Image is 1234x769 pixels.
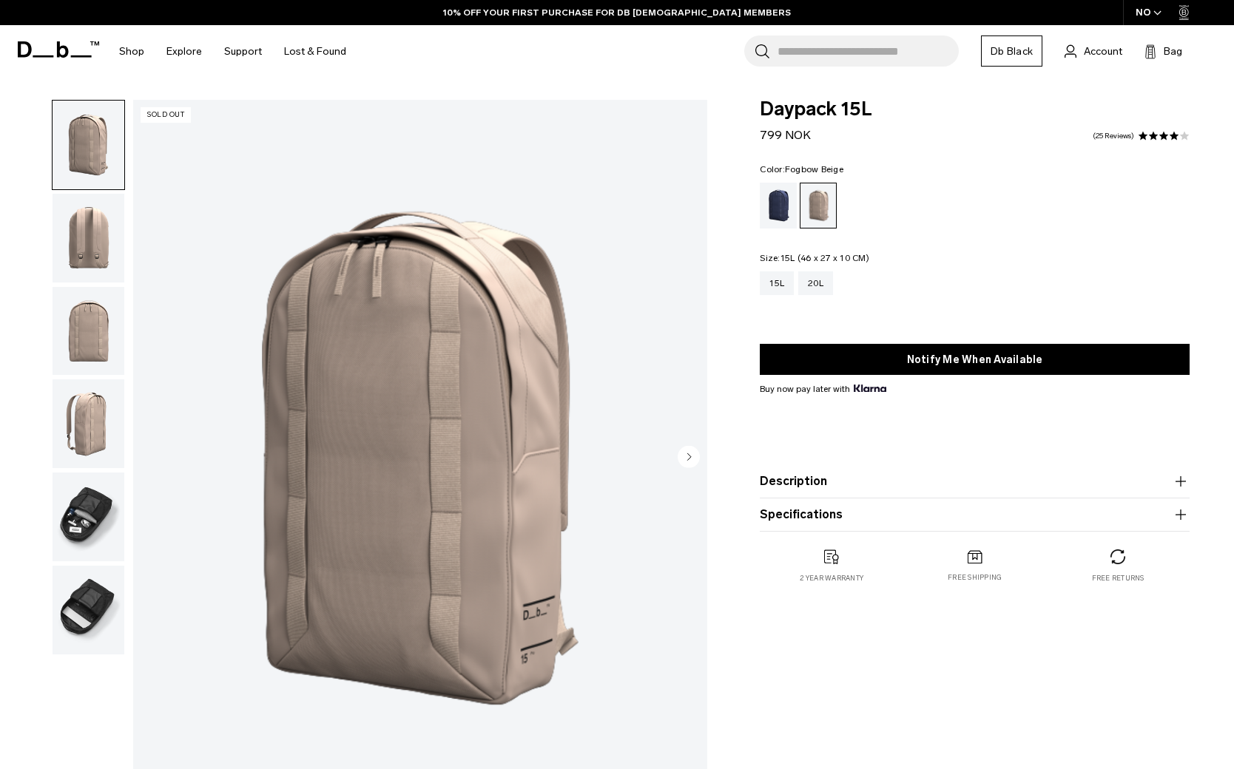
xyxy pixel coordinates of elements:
[53,287,124,376] img: skate_essential_15L_fogbow_beige_images_3.png
[981,35,1042,67] a: Db Black
[760,254,869,262] legend: Size:
[53,379,124,468] img: skate_essential_15L_fogbow_beige_images_2.png
[760,472,1190,490] button: Description
[1092,573,1144,583] p: Free returns
[224,25,262,78] a: Support
[52,193,125,283] button: skate_essential_15L_fogbow_beige_images_4.png
[53,566,124,654] img: skate_essential_15L_fogbow_beige_images_1.png
[760,271,794,295] a: 15L
[53,101,124,189] img: Daypack 15L Fogbow Beige
[1164,44,1182,59] span: Bag
[785,164,843,175] span: Fogbow Beige
[52,286,125,376] button: skate_essential_15L_fogbow_beige_images_3.png
[798,271,833,295] a: 20L
[760,382,886,396] span: Buy now pay later with
[166,25,202,78] a: Explore
[948,572,1002,583] p: Free shipping
[1093,132,1134,140] a: 25 reviews
[760,183,797,228] a: Blue Hour
[1144,42,1182,60] button: Bag
[108,25,357,78] nav: Main Navigation
[52,565,125,655] button: skate_essential_15L_fogbow_beige_images_1.png
[760,100,1190,119] span: Daypack 15L
[854,384,886,392] img: {"height" => 20, "alt" => "Klarna"}
[52,379,125,469] button: skate_essential_15L_fogbow_beige_images_2.png
[53,194,124,282] img: skate_essential_15L_fogbow_beige_images_4.png
[119,25,144,78] a: Shop
[443,6,791,19] a: 10% OFF YOUR FIRST PURCHASE FOR DB [DEMOGRAPHIC_DATA] MEMBERS
[800,573,863,583] p: 2 year warranty
[800,183,837,228] a: Fogbow Beige
[284,25,346,78] a: Lost & Found
[678,445,700,470] button: Next slide
[52,472,125,562] button: skate_essential_15L_fogbow_beige_images_5.png
[52,100,125,190] button: Daypack 15L Fogbow Beige
[1084,44,1122,59] span: Account
[760,128,811,142] span: 799 NOK
[1065,42,1122,60] a: Account
[760,344,1190,375] button: Notify Me When Available
[141,107,191,123] p: Sold Out
[53,472,124,561] img: skate_essential_15L_fogbow_beige_images_5.png
[760,165,843,174] legend: Color:
[760,506,1190,524] button: Specifications
[780,253,869,263] span: 15L (46 x 27 x 10 CM)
